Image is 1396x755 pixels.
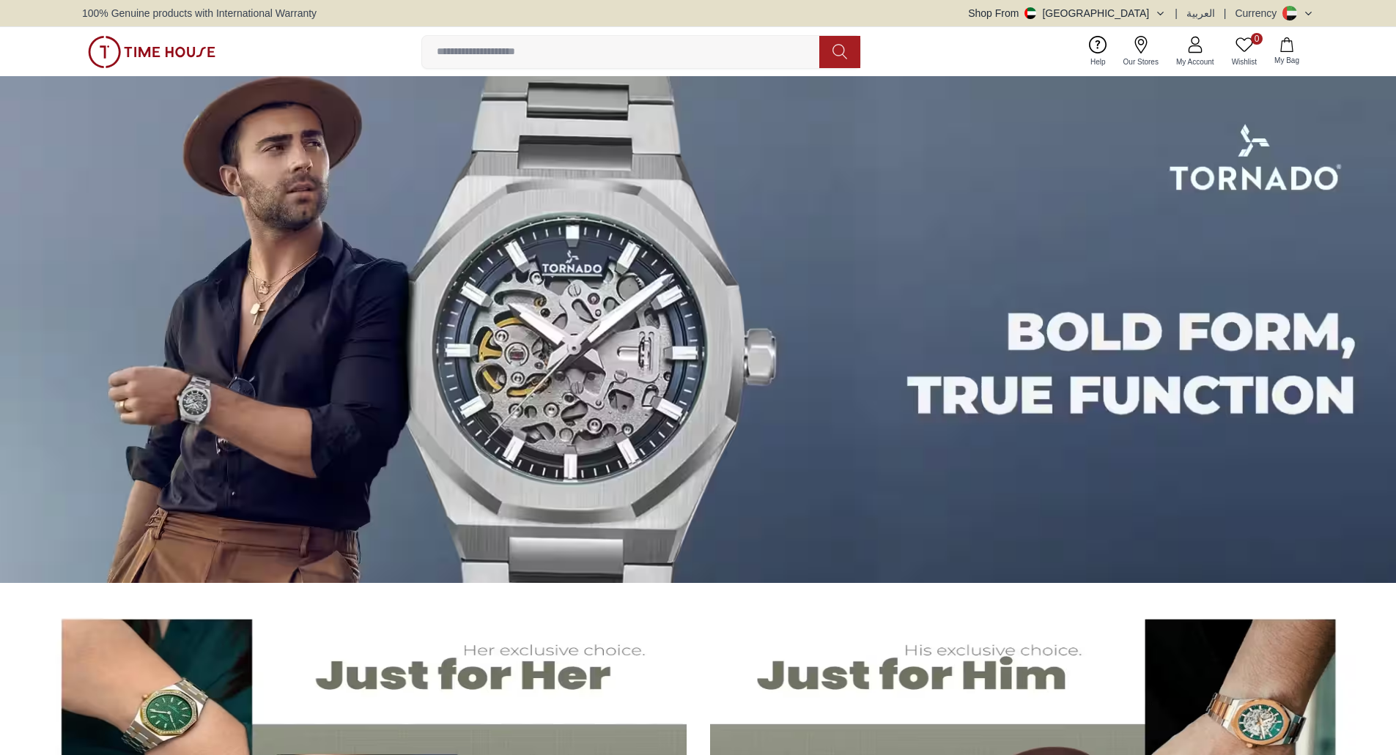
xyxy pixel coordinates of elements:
span: My Account [1170,56,1220,67]
div: Currency [1235,6,1282,21]
a: Help [1082,33,1115,70]
span: My Bag [1268,55,1305,66]
button: My Bag [1266,34,1308,69]
span: Help [1085,56,1112,67]
span: Our Stores [1118,56,1164,67]
img: ... [88,36,215,68]
img: United Arab Emirates [1024,7,1036,19]
span: | [1224,6,1227,21]
a: Our Stores [1115,33,1167,70]
span: Wishlist [1226,56,1263,67]
a: 0Wishlist [1223,33,1266,70]
span: 0 [1251,33,1263,45]
span: | [1175,6,1178,21]
span: 100% Genuine products with International Warranty [82,6,317,21]
button: Shop From[GEOGRAPHIC_DATA] [968,6,1166,21]
button: العربية [1186,6,1215,21]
